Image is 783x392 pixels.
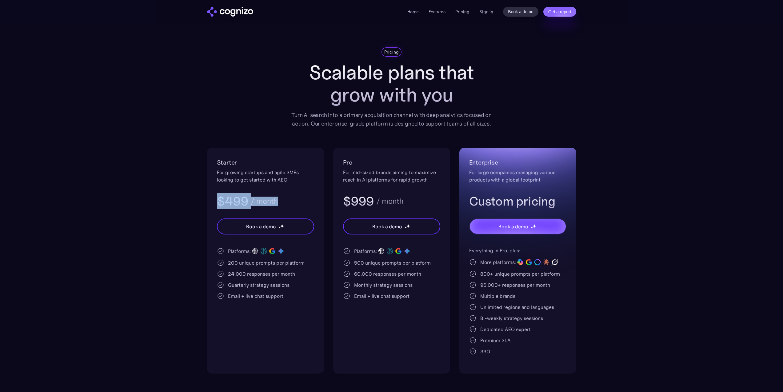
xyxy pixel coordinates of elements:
[406,224,410,228] img: star
[207,7,253,17] a: home
[407,9,419,14] a: Home
[405,226,407,229] img: star
[207,7,253,17] img: cognizo logo
[217,158,314,167] h2: Starter
[343,218,440,234] a: Book a demostarstarstar
[469,218,566,234] a: Book a demostarstarstar
[228,281,290,289] div: Quarterly strategy sessions
[372,223,402,230] div: Book a demo
[480,281,550,289] div: 96,000+ responses per month
[246,223,276,230] div: Book a demo
[543,7,576,17] a: Get a report
[469,169,566,183] div: For large companies managing various products with a global footprint
[480,348,490,355] div: SSO
[480,292,515,300] div: Multiple brands
[343,158,440,167] h2: Pro
[532,224,536,228] img: star
[228,259,305,266] div: 200 unique prompts per platform
[278,226,281,229] img: star
[354,247,377,255] div: Platforms:
[287,111,496,128] div: Turn AI search into a primary acquisition channel with deep analytics focused on action. Our ente...
[354,292,409,300] div: Email + live chat support
[228,270,295,278] div: 24,000 responses per month
[469,247,566,254] div: Everything in Pro, plus:
[503,7,538,17] a: Book a demo
[217,218,314,234] a: Book a demostarstarstar
[287,62,496,106] h1: Scalable plans that grow with you
[384,49,399,55] div: Pricing
[217,169,314,183] div: For growing startups and agile SMEs looking to get started with AEO
[343,193,374,209] h3: $999
[280,224,284,228] img: star
[217,193,249,209] h3: $499
[343,169,440,183] div: For mid-sized brands aiming to maximize reach in AI platforms for rapid growth
[480,314,543,322] div: Bi-weekly strategy sessions
[480,303,554,311] div: Unlimited regions and languages
[251,198,278,205] div: / month
[479,8,493,15] a: Sign in
[480,326,531,333] div: Dedicated AEO expert
[228,292,283,300] div: Email + live chat support
[228,247,251,255] div: Platforms:
[531,224,532,225] img: star
[531,226,533,229] img: star
[405,224,405,225] img: star
[376,198,403,205] div: / month
[480,258,516,266] div: More platforms:
[354,281,413,289] div: Monthly strategy sessions
[498,223,528,230] div: Book a demo
[429,9,445,14] a: Features
[480,337,511,344] div: Premium SLA
[469,158,566,167] h2: Enterprise
[354,259,431,266] div: 500 unique prompts per platform
[354,270,421,278] div: 60,000 responses per month
[455,9,469,14] a: Pricing
[480,270,560,278] div: 800+ unique prompts per platform
[469,193,566,209] h3: Custom pricing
